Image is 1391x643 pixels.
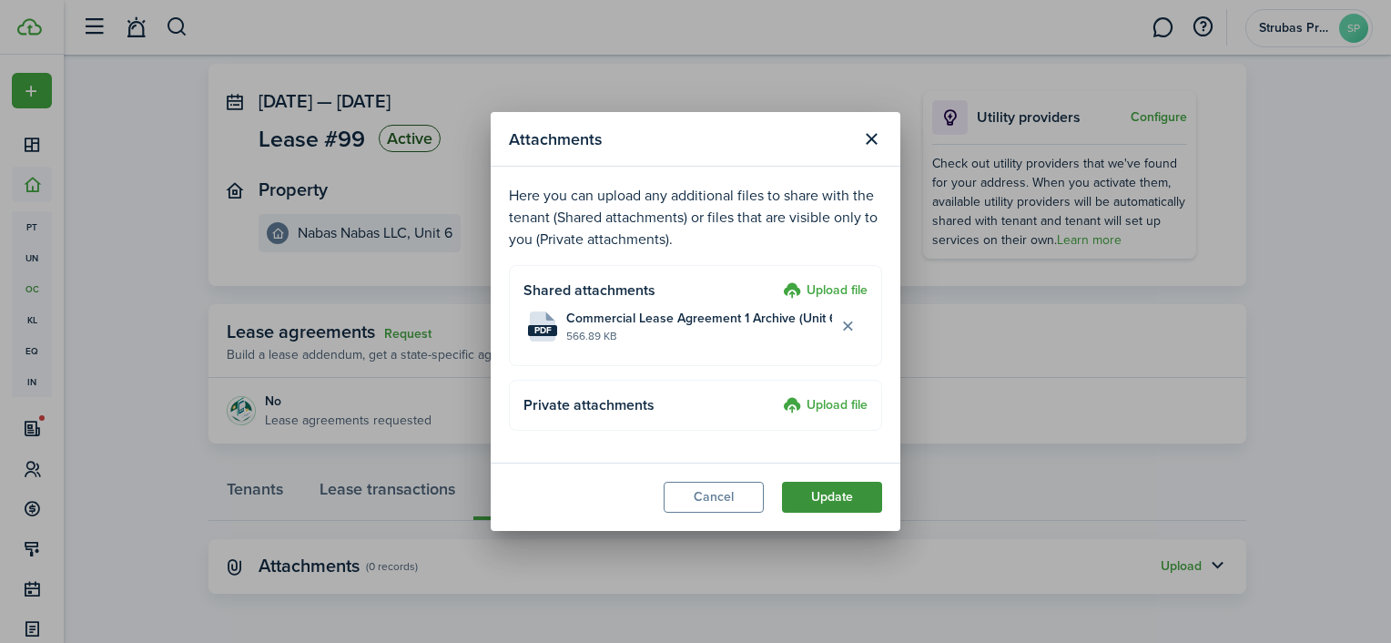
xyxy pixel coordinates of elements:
[832,311,863,342] button: Delete file
[566,309,832,328] span: Commercial Lease Agreement 1 Archive (Unit 6).pdf
[523,394,777,416] h4: Private attachments
[528,311,557,342] file-icon: File
[566,328,832,344] file-size: 566.89 KB
[528,325,557,336] file-extension: pdf
[509,185,882,250] p: Here you can upload any additional files to share with the tenant (Shared attachments) or files t...
[782,482,882,513] button: Update
[856,124,887,155] button: Close modal
[664,482,764,513] button: Cancel
[509,121,851,157] modal-title: Attachments
[523,280,777,301] h4: Shared attachments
